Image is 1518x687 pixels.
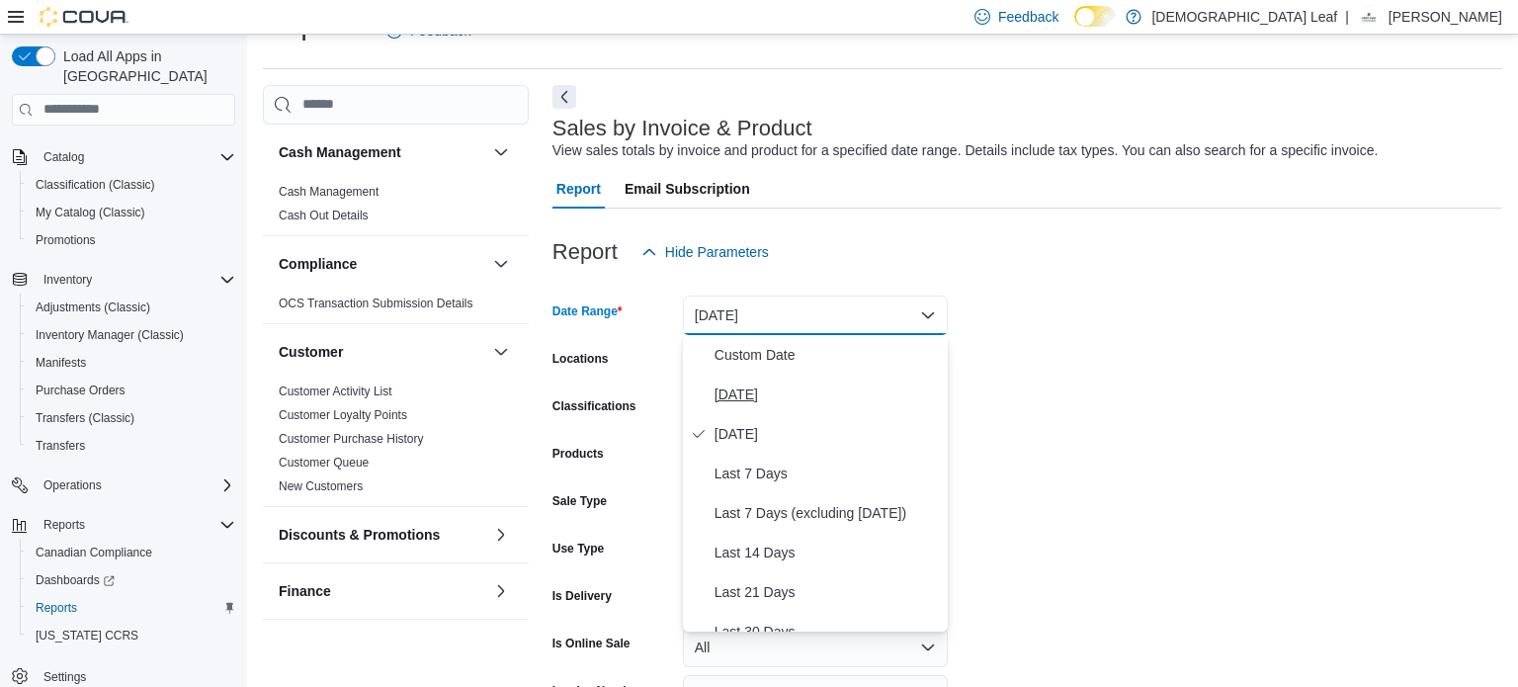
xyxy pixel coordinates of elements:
span: Transfers [36,438,85,454]
span: Last 7 Days (excluding [DATE]) [715,501,940,525]
span: Promotions [28,228,235,252]
button: Inventory [489,636,513,659]
a: Reports [28,596,85,620]
h3: Inventory [279,638,341,657]
span: Inventory [36,268,235,292]
a: Customer Queue [279,456,369,470]
span: Adjustments (Classic) [36,300,150,315]
a: Customer Purchase History [279,432,424,446]
span: Catalog [36,145,235,169]
button: Catalog [36,145,92,169]
button: Customer [489,340,513,364]
h3: Cash Management [279,142,401,162]
div: Cash Management [263,180,529,235]
button: Finance [489,579,513,603]
span: [DATE] [715,383,940,406]
div: Breeanne Ridge [1357,5,1381,29]
span: Transfers (Classic) [36,410,134,426]
label: Sale Type [552,493,607,509]
button: Adjustments (Classic) [20,294,243,321]
button: Reports [20,594,243,622]
span: Load All Apps in [GEOGRAPHIC_DATA] [55,46,235,86]
button: Catalog [4,143,243,171]
span: Reports [28,596,235,620]
h3: Customer [279,342,343,362]
span: [DATE] [715,422,940,446]
span: Feedback [998,7,1058,27]
span: Washington CCRS [28,624,235,647]
a: Customer Loyalty Points [279,408,407,422]
a: Adjustments (Classic) [28,296,158,319]
span: New Customers [279,478,363,494]
h3: Report [552,240,618,264]
h3: Sales by Invoice & Product [552,117,812,140]
button: Operations [36,473,110,497]
label: Locations [552,351,609,367]
span: My Catalog (Classic) [28,201,235,224]
span: OCS Transaction Submission Details [279,296,473,311]
span: Manifests [36,355,86,371]
span: Customer Purchase History [279,431,424,447]
span: Promotions [36,232,96,248]
a: Dashboards [20,566,243,594]
span: Cash Out Details [279,208,369,223]
span: Email Subscription [625,169,750,209]
button: Reports [36,513,93,537]
button: Purchase Orders [20,377,243,404]
button: Inventory [4,266,243,294]
span: Settings [43,669,86,685]
button: Cash Management [489,140,513,164]
span: Operations [43,477,102,493]
label: Products [552,446,604,462]
a: New Customers [279,479,363,493]
span: Dashboards [36,572,115,588]
span: Customer Loyalty Points [279,407,407,423]
a: Customer Activity List [279,385,392,398]
span: Catalog [43,149,84,165]
h3: Discounts & Promotions [279,525,440,545]
span: Classification (Classic) [28,173,235,197]
span: Last 30 Days [715,620,940,644]
a: OCS Transaction Submission Details [279,297,473,310]
span: Canadian Compliance [28,541,235,564]
span: Transfers (Classic) [28,406,235,430]
span: Reports [43,517,85,533]
button: Discounts & Promotions [279,525,485,545]
span: Reports [36,600,77,616]
span: Dashboards [28,568,235,592]
div: Compliance [263,292,529,323]
label: Use Type [552,541,604,557]
button: My Catalog (Classic) [20,199,243,226]
button: Manifests [20,349,243,377]
button: Classification (Classic) [20,171,243,199]
span: Customer Activity List [279,384,392,399]
span: Last 7 Days [715,462,940,485]
div: Select listbox [683,335,948,632]
span: Purchase Orders [28,379,235,402]
a: Transfers (Classic) [28,406,142,430]
span: Inventory Manager (Classic) [36,327,184,343]
button: Finance [279,581,485,601]
div: View sales totals by invoice and product for a specified date range. Details include tax types. Y... [552,140,1379,161]
span: Adjustments (Classic) [28,296,235,319]
div: Customer [263,380,529,506]
span: Last 14 Days [715,541,940,564]
label: Is Delivery [552,588,612,604]
span: Custom Date [715,343,940,367]
span: Operations [36,473,235,497]
button: Transfers [20,432,243,460]
a: [US_STATE] CCRS [28,624,146,647]
span: Reports [36,513,235,537]
button: Canadian Compliance [20,539,243,566]
p: [PERSON_NAME] [1389,5,1502,29]
button: Inventory [36,268,100,292]
p: [DEMOGRAPHIC_DATA] Leaf [1151,5,1337,29]
label: Classifications [552,398,636,414]
span: Classification (Classic) [36,177,155,193]
button: Promotions [20,226,243,254]
a: Cash Management [279,185,379,199]
p: | [1345,5,1349,29]
h3: Compliance [279,254,357,274]
a: Promotions [28,228,104,252]
input: Dark Mode [1074,6,1116,27]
